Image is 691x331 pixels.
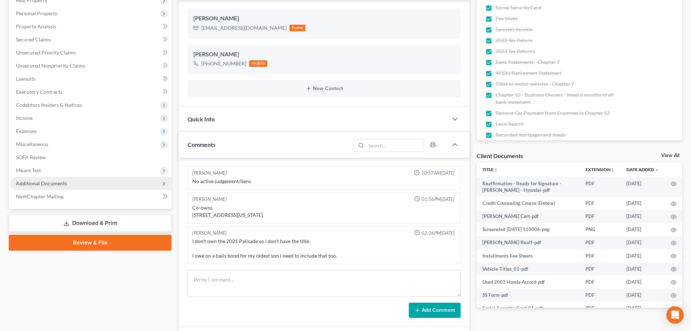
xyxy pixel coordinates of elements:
[580,177,621,197] td: PDF
[10,85,172,98] a: Executory Contracts
[621,288,665,302] td: [DATE]
[494,168,498,172] i: unfold_more
[16,154,46,160] span: SOFA Review
[201,60,246,67] div: [PHONE_NUMBER]
[580,262,621,275] td: PDF
[16,193,63,199] span: NextChapter Mailing
[409,303,461,318] button: Add Comment
[580,275,621,288] td: PDF
[16,23,56,29] span: Property Analysis
[10,46,172,59] a: Unsecured Priority Claims
[10,72,172,85] a: Lawsuits
[621,262,665,275] td: [DATE]
[477,288,580,302] td: SS Form-pdf
[16,10,57,16] span: Personal Property
[621,177,665,197] td: [DATE]
[188,141,215,148] span: Comments
[580,249,621,262] td: PDF
[192,204,456,219] div: Co-owns [STREET_ADDRESS][US_STATE]
[495,4,541,11] span: Social Security Card
[193,86,455,92] button: New Contact
[495,15,518,22] span: Pay Stubs
[192,238,456,259] div: I don’t own the 2021 Palisade so I don’t have the title. I owe on a bails bond for my oldest son ...
[16,141,48,147] span: Miscellaneous
[477,177,580,197] td: Reaffirmation - Ready for Signature - [PERSON_NAME] - Hyundai-pdf
[289,25,305,31] div: home
[188,116,215,122] span: Quick Info
[16,115,33,121] span: Income
[580,236,621,249] td: PDF
[10,59,172,72] a: Unsecured Nonpriority Claims
[477,152,523,160] div: Client Documents
[421,196,455,203] span: 01:56PM[DATE]
[10,190,172,203] a: NextChapter Mailing
[495,37,532,44] span: 2022 Tax Return
[192,196,227,203] div: [PERSON_NAME]
[477,262,580,275] td: Vehicle-Titles_01-pdf
[10,151,172,164] a: SOFA Review
[655,168,659,172] i: expand_more
[477,249,580,262] td: Installments Fee Sheets
[16,128,37,134] span: Expenses
[9,215,172,232] a: Download & Print
[580,302,621,315] td: PDF
[366,139,424,152] input: Search...
[495,48,535,55] span: 2023 Tax Returns
[193,50,455,59] div: [PERSON_NAME]
[477,302,580,315] td: Social-Security-Card_01-pdf
[495,131,565,138] span: Recorded mortgages and deeds
[621,249,665,262] td: [DATE]
[10,33,172,46] a: Secured Claims
[495,26,532,33] span: Spouse's Income
[477,223,580,236] td: Screenshot [DATE] 110006-png
[16,62,85,69] span: Unsecured Nonpriority Claims
[249,60,267,67] div: mobile
[9,235,172,251] a: Review & File
[495,58,560,66] span: Bank Statements - Chapter 7
[661,153,679,158] a: View All
[477,210,580,223] td: [PERSON_NAME] Cert-pdf
[610,168,615,172] i: unfold_more
[621,210,665,223] td: [DATE]
[421,230,455,237] span: 02:36PM[DATE]
[626,167,659,172] a: Date Added expand_more
[192,178,456,185] div: No active judgement/liens
[193,14,455,23] div: [PERSON_NAME]
[16,102,82,108] span: Codebtors Insiders & Notices
[477,275,580,288] td: Used 2003 Honda Accord-pdf
[16,89,62,95] span: Executory Contracts
[477,236,580,249] td: [PERSON_NAME] Reaff-pdf
[495,91,625,106] span: Chapter 13 - Business Owners - Need 6 months of all bank statement
[580,223,621,236] td: PNG
[621,197,665,210] td: [DATE]
[621,302,665,315] td: [DATE]
[621,223,665,236] td: [DATE]
[580,197,621,210] td: PDF
[16,180,67,186] span: Additional Documents
[495,80,574,88] span: Titles to motor vehicles - Chapter 7
[421,170,455,177] span: 10:57AM[DATE]
[192,170,227,177] div: [PERSON_NAME]
[585,167,615,172] a: Extensionunfold_more
[192,230,227,237] div: [PERSON_NAME]
[16,36,51,43] span: Secured Claims
[495,109,610,117] span: Remove Car Payment from Expenses in Chapter 13
[482,167,498,172] a: Titleunfold_more
[580,288,621,302] td: PDF
[16,49,76,56] span: Unsecured Priority Claims
[621,275,665,288] td: [DATE]
[16,76,36,82] span: Lawsuits
[666,306,684,324] div: Open Intercom Messenger
[16,167,41,173] span: Means Test
[10,20,172,33] a: Property Analysis
[201,24,287,32] div: [EMAIL_ADDRESS][DOMAIN_NAME]
[477,197,580,210] td: Credit Counseling Course (Debtor)
[580,210,621,223] td: PDF
[621,236,665,249] td: [DATE]
[495,69,562,77] span: 401(k)/Retirement Statement
[495,120,524,128] span: Lexis Search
